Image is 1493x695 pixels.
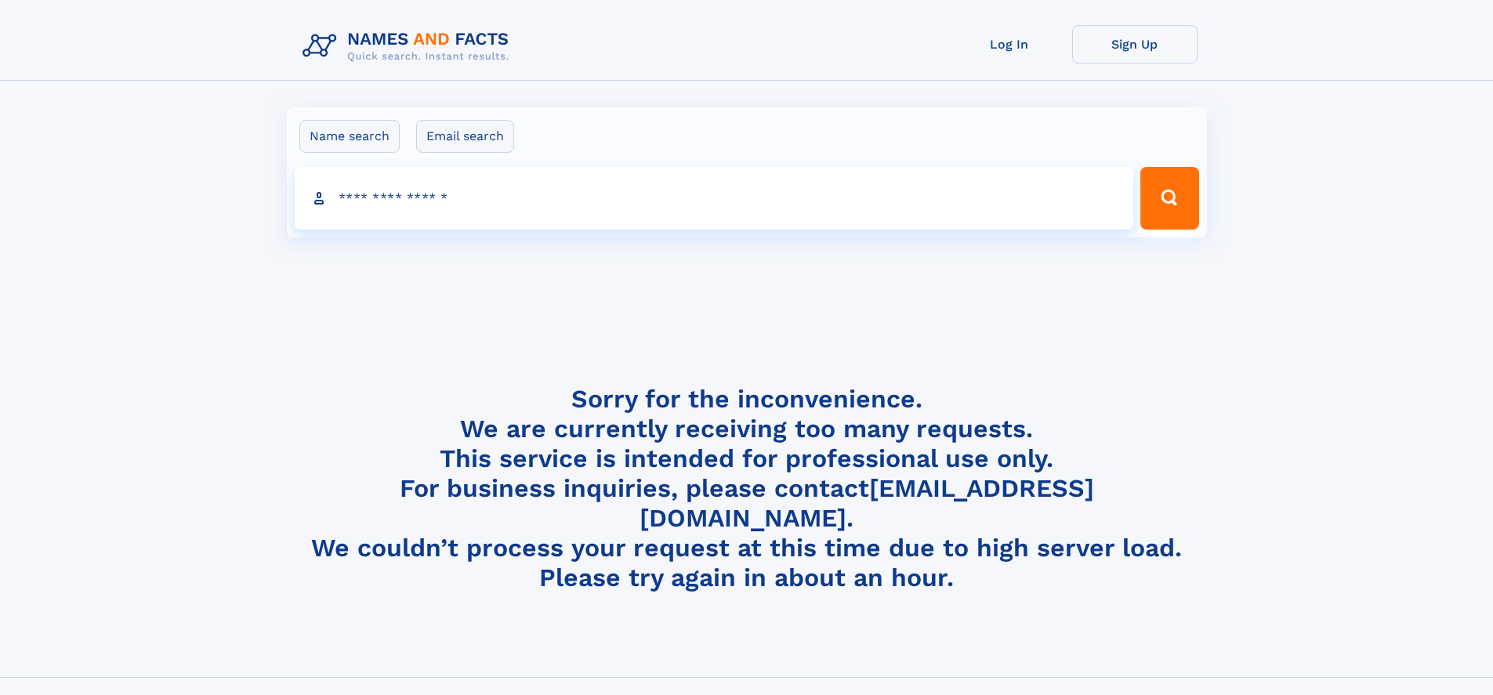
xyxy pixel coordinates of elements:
[640,473,1094,533] a: [EMAIL_ADDRESS][DOMAIN_NAME]
[1072,25,1198,63] a: Sign Up
[295,167,1134,230] input: search input
[299,120,400,153] label: Name search
[296,384,1198,593] h4: Sorry for the inconvenience. We are currently receiving too many requests. This service is intend...
[416,120,514,153] label: Email search
[947,25,1072,63] a: Log In
[1140,167,1198,230] button: Search Button
[296,25,522,67] img: Logo Names and Facts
